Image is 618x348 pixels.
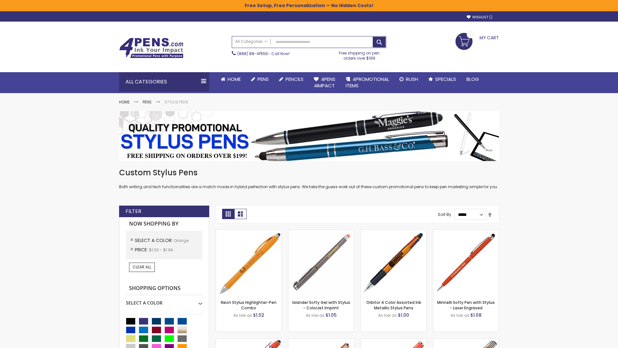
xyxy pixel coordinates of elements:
[288,338,354,344] a: Avendale Velvet Touch Stylus Gel Pen-Orange
[346,76,389,89] span: 4PROMOTIONAL ITEMS
[216,229,281,235] a: Neon Stylus Highlighter-Pen Combo-Orange
[274,72,309,86] a: Pencils
[361,338,426,344] a: Marin Softy Pen with Stylus - Laser Engraved-Orange
[361,229,426,235] a: Orbitor 4 Color Assorted Ink Metallic Stylus Pens-Orange
[119,72,209,92] div: All Categories
[435,76,456,82] span: Specials
[406,76,418,82] span: Rush
[119,99,130,105] a: Home
[233,313,252,318] span: As low as
[288,229,354,235] a: Islander Softy Gel with Stylus - ColorJet Imprint-Orange
[228,76,241,82] span: Home
[398,312,409,318] span: $1.00
[126,282,202,295] strong: Shopping Options
[119,38,183,58] img: 4Pens Custom Pens and Promotional Products
[361,230,426,295] img: Orbitor 4 Color Assorted Ink Metallic Stylus Pens-Orange
[461,72,484,86] a: Blog
[378,313,397,318] span: As low as
[341,72,394,93] a: 4PROMOTIONALITEMS
[174,238,189,243] span: Orange
[246,72,274,86] a: Pens
[135,247,149,253] span: Price
[119,168,499,190] div: Both writing and tech functionalities are a match made in hybrid perfection with stylus pens. We ...
[232,36,271,47] a: All Categories
[216,338,281,344] a: 4P-MS8B-Orange
[253,312,264,318] span: $1.02
[143,99,152,105] a: Pens
[292,300,350,310] a: Islander Softy Gel with Stylus - ColorJet Imprint
[466,76,479,82] span: Blog
[325,312,337,318] span: $1.05
[257,76,269,82] span: Pens
[222,209,234,219] strong: Grid
[237,51,290,56] span: - Call Now!
[221,300,276,310] a: Neon Stylus Highlighter-Pen Combo
[314,76,335,89] span: 4Pens 4impact
[149,247,173,253] span: $1.00 - $1.99
[467,15,492,20] a: Wishlist
[216,230,281,295] img: Neon Stylus Highlighter-Pen Combo-Orange
[235,39,267,44] span: All Categories
[437,300,495,310] a: Minnelli Softy Pen with Stylus - Laser Engraved
[394,72,423,86] a: Rush
[135,237,174,244] span: Select A Color
[216,72,246,86] a: Home
[306,313,324,318] span: As low as
[286,76,304,82] span: Pencils
[288,230,354,295] img: Islander Softy Gel with Stylus - ColorJet Imprint-Orange
[119,111,499,161] img: Stylus Pens
[133,264,151,270] span: Clear All
[119,168,499,178] h1: Custom Stylus Pens
[126,208,141,215] strong: Filter
[423,72,461,86] a: Specials
[433,230,499,295] img: Minnelli Softy Pen with Stylus - Laser Engraved-Orange
[451,313,469,318] span: As low as
[366,300,421,310] a: Orbitor 4 Color Assorted Ink Metallic Stylus Pens
[237,51,268,56] a: (888) 88-4PENS
[126,217,202,231] strong: Now Shopping by
[433,229,499,235] a: Minnelli Softy Pen with Stylus - Laser Engraved-Orange
[164,99,188,105] strong: Stylus Pens
[438,212,451,217] label: Sort By
[332,48,387,61] div: Free shipping on pen orders over $199
[433,338,499,344] a: Tres-Chic Softy Brights with Stylus Pen - Laser-Orange
[126,295,202,306] div: Select A Color
[309,72,341,93] a: 4Pens4impact
[129,263,155,272] a: Clear All
[470,312,482,318] span: $1.08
